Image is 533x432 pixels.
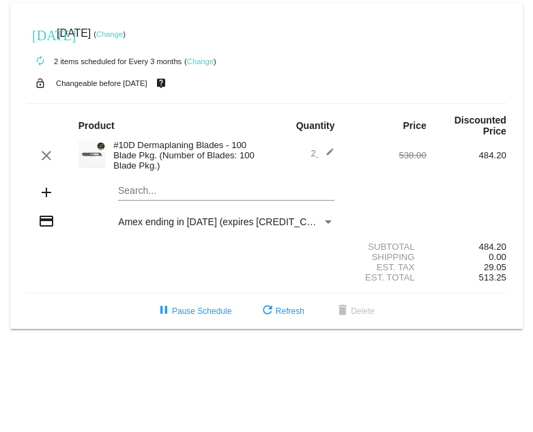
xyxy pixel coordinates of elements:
[187,57,214,66] a: Change
[427,242,506,252] div: 484.20
[347,272,427,283] div: Est. Total
[38,213,55,229] mat-icon: credit_card
[96,30,123,38] a: Change
[427,150,506,160] div: 484.20
[489,252,506,262] span: 0.00
[38,147,55,164] mat-icon: clear
[118,216,334,227] mat-select: Payment Method
[259,306,304,316] span: Refresh
[296,120,335,131] strong: Quantity
[311,148,334,158] span: 2
[56,79,147,87] small: Changeable before [DATE]
[347,150,427,160] div: 538.00
[334,306,375,316] span: Delete
[259,303,276,319] mat-icon: refresh
[32,74,48,92] mat-icon: lock_open
[455,115,506,136] strong: Discounted Price
[145,299,242,323] button: Pause Schedule
[479,272,506,283] span: 513.25
[484,262,506,272] span: 29.05
[27,57,182,66] small: 2 items scheduled for Every 3 months
[32,53,48,70] mat-icon: autorenew
[334,303,351,319] mat-icon: delete
[118,216,362,227] span: Amex ending in [DATE] (expires [CREDIT_CARD_DATA])
[347,242,427,252] div: Subtotal
[156,303,172,319] mat-icon: pause
[78,120,115,131] strong: Product
[78,141,106,168] img: Cart-Images-32.png
[156,306,231,316] span: Pause Schedule
[106,140,266,171] div: #10D Dermaplaning Blades - 100 Blade Pkg. (Number of Blades: 100 Blade Pkg.)
[323,299,386,323] button: Delete
[184,57,216,66] small: ( )
[403,120,427,131] strong: Price
[93,30,126,38] small: ( )
[118,186,334,197] input: Search...
[248,299,315,323] button: Refresh
[32,26,48,42] mat-icon: [DATE]
[318,147,334,164] mat-icon: edit
[347,252,427,262] div: Shipping
[347,262,427,272] div: Est. Tax
[38,184,55,201] mat-icon: add
[153,74,169,92] mat-icon: live_help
